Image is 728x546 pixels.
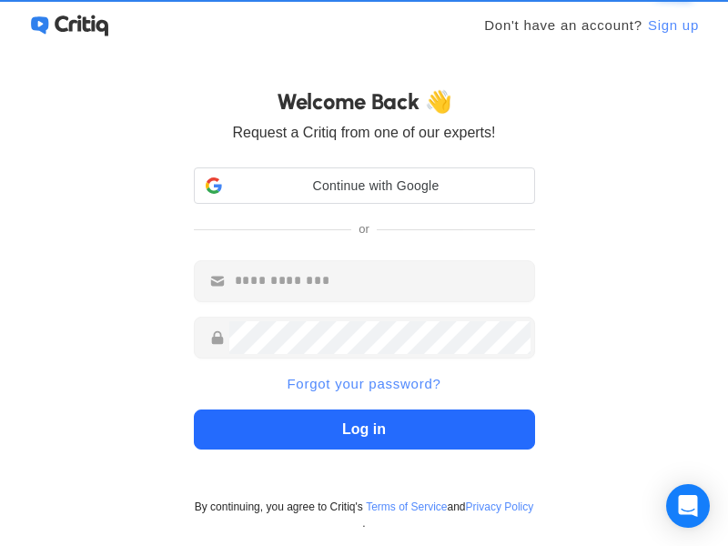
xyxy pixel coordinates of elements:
span: By continuing, you agree to Critiq's and . [194,499,535,531]
span: Continue with Google [229,177,523,196]
span: Forgot your password? [287,373,440,395]
div: Continue with Google [194,167,535,204]
div: Welcome Back 👋 [232,86,495,118]
a: Terms of Service [366,499,447,515]
span: Don't have an account? [484,17,642,33]
div: Open Intercom Messenger [666,484,710,528]
a: Privacy Policy [466,499,534,515]
span: Request a Critiq from one of our experts! [232,122,495,144]
span: Sign up [648,15,699,36]
span: or [359,220,369,238]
